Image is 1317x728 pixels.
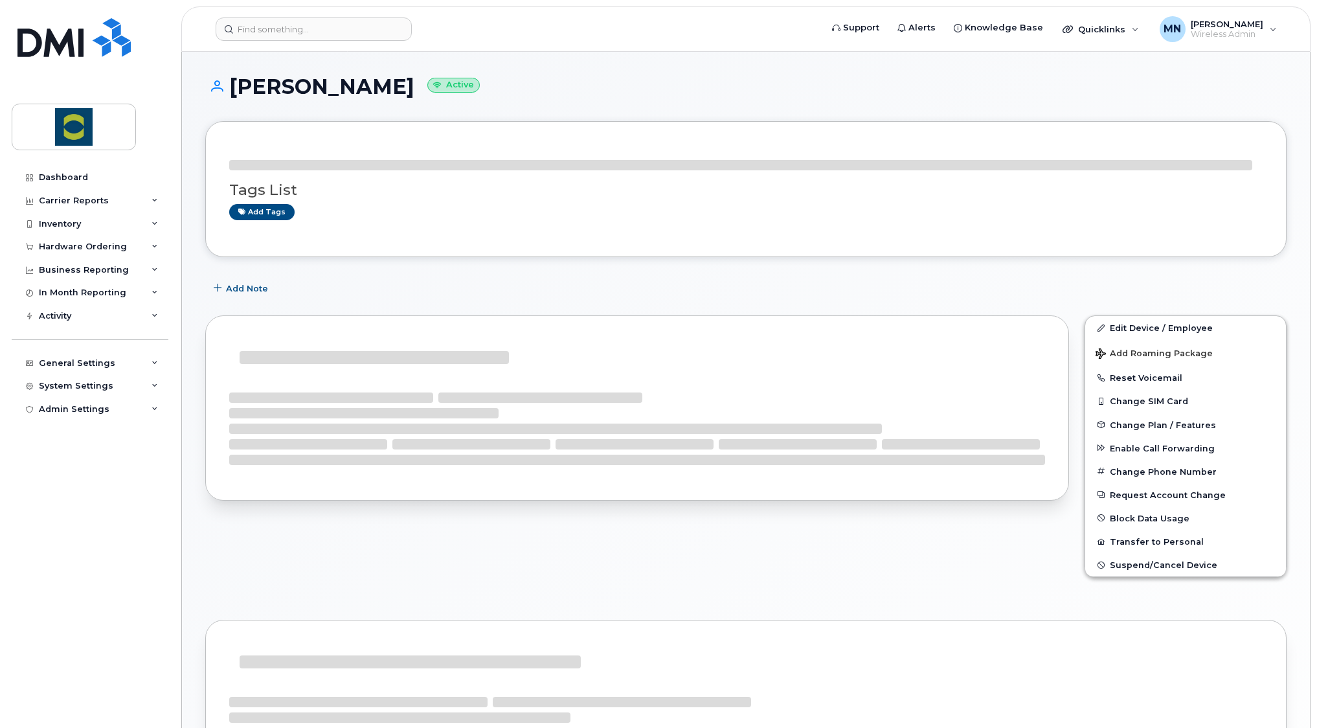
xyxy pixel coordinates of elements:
a: Add tags [229,204,295,220]
span: Change Plan / Features [1110,420,1216,429]
h3: Tags List [229,182,1263,198]
button: Request Account Change [1085,483,1286,506]
button: Reset Voicemail [1085,366,1286,389]
button: Add Roaming Package [1085,339,1286,366]
span: Add Roaming Package [1096,348,1213,361]
small: Active [427,78,480,93]
button: Change Phone Number [1085,460,1286,483]
a: Edit Device / Employee [1085,316,1286,339]
button: Suspend/Cancel Device [1085,553,1286,576]
button: Block Data Usage [1085,506,1286,530]
button: Transfer to Personal [1085,530,1286,553]
button: Enable Call Forwarding [1085,437,1286,460]
button: Change Plan / Features [1085,413,1286,437]
span: Enable Call Forwarding [1110,443,1215,453]
h1: [PERSON_NAME] [205,75,1287,98]
button: Add Note [205,277,279,300]
span: Add Note [226,282,268,295]
button: Change SIM Card [1085,389,1286,413]
span: Suspend/Cancel Device [1110,560,1217,570]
